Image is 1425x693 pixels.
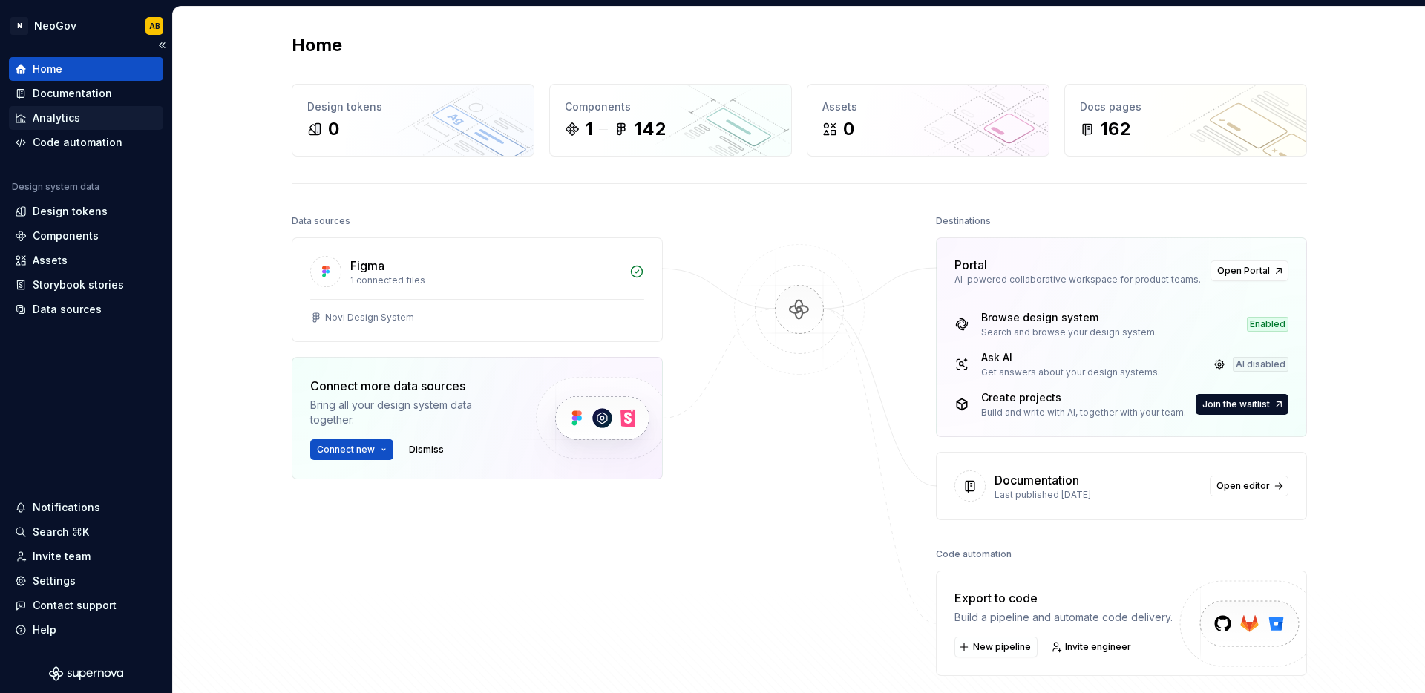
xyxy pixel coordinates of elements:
div: Contact support [33,598,117,613]
div: AI disabled [1233,357,1288,372]
a: Design tokens0 [292,84,534,157]
div: Novi Design System [325,312,414,323]
div: AB [149,20,160,32]
a: Components1142 [549,84,792,157]
div: Create projects [981,390,1186,405]
div: Documentation [33,86,112,101]
button: Help [9,618,163,642]
div: Documentation [995,471,1079,489]
a: Design tokens [9,200,163,223]
div: Destinations [936,211,991,231]
div: 1 connected files [350,275,620,286]
div: Build and write with AI, together with your team. [981,407,1186,418]
div: Docs pages [1080,99,1291,114]
a: Storybook stories [9,273,163,297]
a: Settings [9,569,163,593]
div: Enabled [1247,317,1288,332]
div: 1 [586,117,593,141]
div: NeoGov [34,19,76,33]
div: Connect more data sources [310,377,511,395]
div: Build a pipeline and automate code delivery. [954,610,1173,625]
button: Connect new [310,439,393,460]
div: Settings [33,574,76,588]
div: Figma [350,257,384,275]
a: Assets [9,249,163,272]
div: 0 [843,117,854,141]
h2: Home [292,33,342,57]
span: Open Portal [1217,265,1270,277]
div: Components [565,99,776,114]
span: New pipeline [973,641,1031,653]
a: Invite engineer [1046,637,1138,657]
div: Code automation [33,135,122,150]
button: Contact support [9,594,163,617]
button: Search ⌘K [9,520,163,544]
div: Notifications [33,500,100,515]
div: 162 [1101,117,1130,141]
div: Search ⌘K [33,525,89,539]
div: Search and browse your design system. [981,326,1157,338]
span: Join the waitlist [1202,398,1270,410]
div: Data sources [292,211,350,231]
div: Export to code [954,589,1173,607]
div: Bring all your design system data together. [310,398,511,427]
div: Browse design system [981,310,1157,325]
div: Invite team [33,549,91,564]
button: Notifications [9,496,163,519]
a: Analytics [9,106,163,130]
div: Home [33,62,62,76]
span: Open editor [1216,480,1270,492]
a: Data sources [9,298,163,321]
div: Portal [954,256,987,274]
div: Design system data [12,181,99,193]
a: Components [9,224,163,248]
span: Connect new [317,444,375,456]
button: Dismiss [402,439,451,460]
div: AI-powered collaborative workspace for product teams. [954,274,1202,286]
a: Documentation [9,82,163,105]
div: Design tokens [307,99,519,114]
button: NNeoGovAB [3,10,169,42]
div: N [10,17,28,35]
div: Components [33,229,99,243]
div: Assets [822,99,1034,114]
div: Help [33,623,56,637]
div: Assets [33,253,68,268]
a: Open editor [1210,476,1288,496]
div: Code automation [936,544,1012,565]
button: Join the waitlist [1196,394,1288,415]
a: Home [9,57,163,81]
div: 142 [635,117,666,141]
div: 0 [328,117,339,141]
a: Figma1 connected filesNovi Design System [292,237,663,342]
div: Get answers about your design systems. [981,367,1160,378]
div: Analytics [33,111,80,125]
a: Open Portal [1211,260,1288,281]
div: Storybook stories [33,277,124,292]
a: Code automation [9,131,163,154]
button: Collapse sidebar [151,35,172,56]
div: Data sources [33,302,102,317]
svg: Supernova Logo [49,666,123,681]
a: Assets0 [807,84,1049,157]
div: Design tokens [33,204,108,219]
span: Invite engineer [1065,641,1131,653]
a: Invite team [9,545,163,568]
span: Dismiss [409,444,444,456]
a: Docs pages162 [1064,84,1307,157]
button: New pipeline [954,637,1038,657]
div: Ask AI [981,350,1160,365]
div: Last published [DATE] [995,489,1201,501]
